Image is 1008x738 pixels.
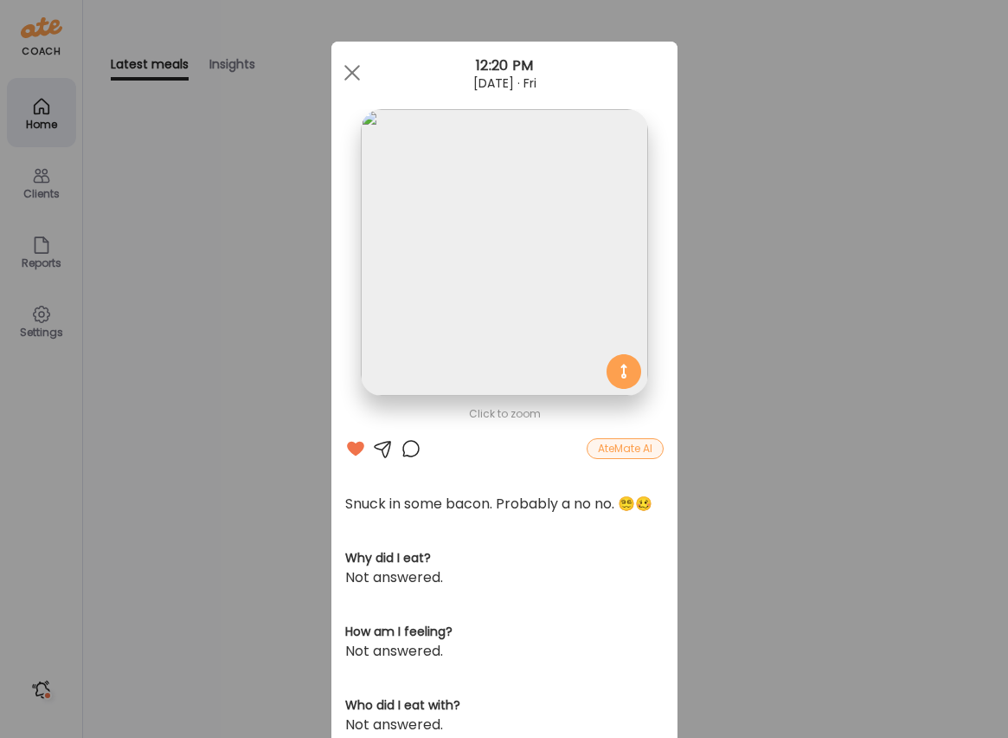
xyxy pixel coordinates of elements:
h3: Why did I eat? [345,549,664,567]
div: AteMate AI [587,438,664,459]
div: 12:20 PM [331,55,677,76]
div: Snuck in some bacon. Probably a no no. 😵‍💫🥴 [345,494,664,515]
div: [DATE] · Fri [331,76,677,90]
div: Not answered. [345,641,664,662]
h3: How am I feeling? [345,623,664,641]
div: Not answered. [345,715,664,735]
div: Click to zoom [345,404,664,424]
div: Not answered. [345,567,664,588]
img: images%2Fl67D44Vthpd089YgrxJ7KX67eLv2%2FuVpPRYq0mNa2P7cMaHlX%2FY5tWpayZ7bCgELAZOrJW_1080 [361,109,647,396]
h3: Who did I eat with? [345,696,664,715]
